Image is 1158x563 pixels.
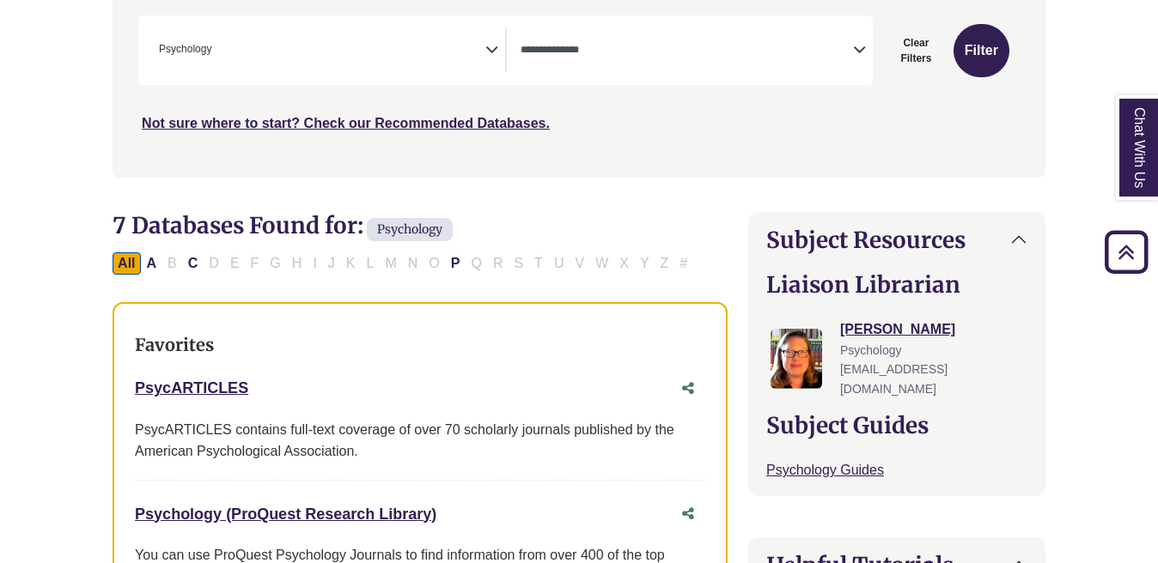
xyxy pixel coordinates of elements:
[840,343,902,357] span: Psychology
[113,255,694,269] div: Alpha-list to filter by first letter of database name
[142,252,162,275] button: Filter Results A
[954,24,1009,77] button: Submit for Search Results
[521,45,853,58] textarea: Search
[840,362,948,395] span: [EMAIL_ADDRESS][DOMAIN_NAME]
[142,116,550,130] a: Not sure where to start? Check our Recommended Databases.
[135,379,248,397] a: PsycARTICLES
[671,498,705,530] button: Share this database
[766,463,884,477] a: Psychology Guides
[883,24,949,77] button: Clear Filters
[1099,240,1154,263] a: Back to Top
[749,213,1045,267] button: Subject Resources
[771,329,822,389] img: Jessica Moore
[840,322,955,336] a: [PERSON_NAME]
[671,372,705,405] button: Share this database
[135,335,705,355] h3: Favorites
[766,412,1027,439] h2: Subject Guides
[135,419,705,463] div: PsycARTICLES contains full-text coverage of over 70 scholarly journals published by the American ...
[159,41,211,58] span: Psychology
[183,252,204,275] button: Filter Results C
[113,211,363,239] span: 7 Databases Found for:
[215,45,222,58] textarea: Search
[113,252,140,275] button: All
[766,271,1027,298] h2: Liaison Librarian
[152,41,211,58] li: Psychology
[446,252,466,275] button: Filter Results P
[367,218,453,241] span: Psychology
[135,505,436,523] a: Psychology (ProQuest Research Library)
